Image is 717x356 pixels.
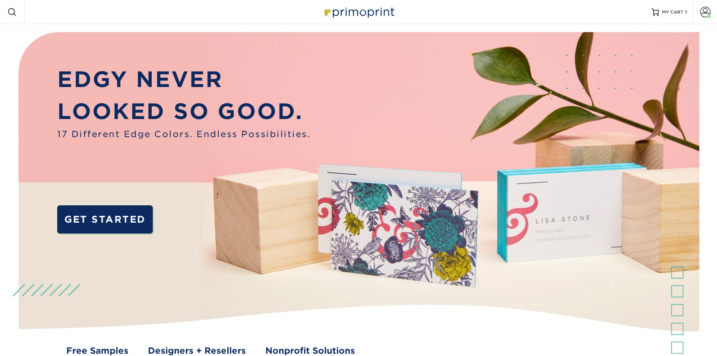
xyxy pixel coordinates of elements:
span: MY CART [662,9,684,15]
p: EDGY NEVER [57,63,311,96]
img: Primoprint [321,4,396,20]
span: 17 Different Edge Colors. Endless Possibilities. [57,128,311,141]
span: 1 [685,9,687,15]
a: GET STARTED [57,205,152,234]
p: LOOKED SO GOOD. [57,95,311,128]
